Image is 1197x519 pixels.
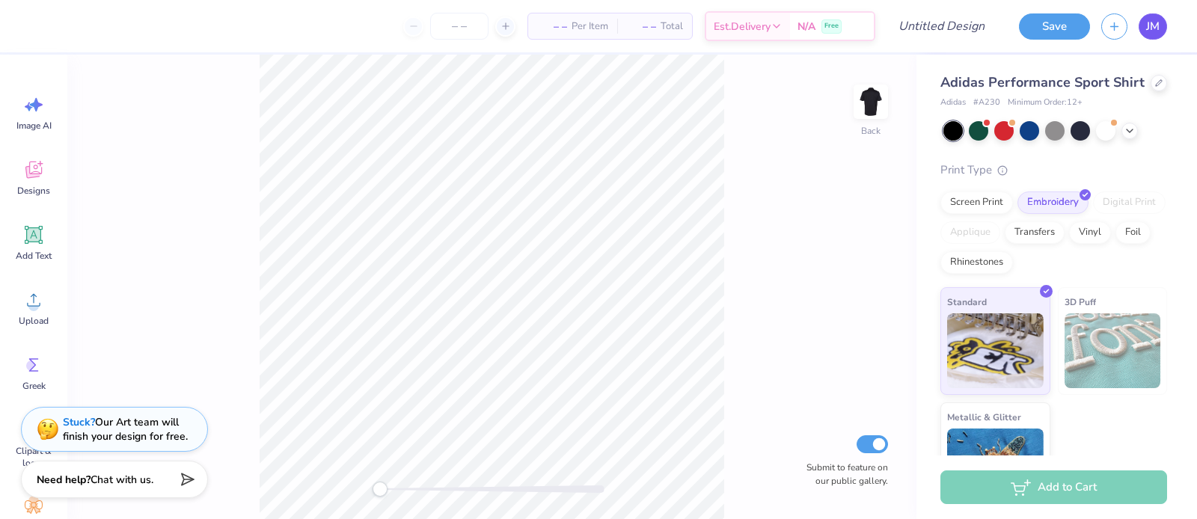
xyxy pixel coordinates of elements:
[947,313,1044,388] img: Standard
[37,473,91,487] strong: Need help?
[63,415,95,429] strong: Stuck?
[16,250,52,262] span: Add Text
[626,19,656,34] span: – –
[798,19,815,34] span: N/A
[940,191,1013,214] div: Screen Print
[940,73,1145,91] span: Adidas Performance Sport Shirt
[373,482,388,497] div: Accessibility label
[1005,221,1065,244] div: Transfers
[63,415,188,443] div: Our Art team will finish your design for free.
[537,19,567,34] span: – –
[1019,13,1090,40] button: Save
[1065,294,1096,310] span: 3D Puff
[9,445,58,469] span: Clipart & logos
[661,19,683,34] span: Total
[798,461,888,488] label: Submit to feature on our public gallery.
[1115,221,1151,244] div: Foil
[1139,13,1167,40] a: JM
[1008,96,1083,109] span: Minimum Order: 12 +
[1093,191,1166,214] div: Digital Print
[824,21,839,31] span: Free
[714,19,771,34] span: Est. Delivery
[940,251,1013,274] div: Rhinestones
[887,11,997,41] input: Untitled Design
[572,19,608,34] span: Per Item
[940,162,1167,179] div: Print Type
[430,13,489,40] input: – –
[91,473,153,487] span: Chat with us.
[19,315,49,327] span: Upload
[947,429,1044,503] img: Metallic & Glitter
[16,120,52,132] span: Image AI
[947,294,987,310] span: Standard
[947,409,1021,425] span: Metallic & Glitter
[1146,18,1160,35] span: JM
[856,87,886,117] img: Back
[1017,191,1089,214] div: Embroidery
[1065,313,1161,388] img: 3D Puff
[22,380,46,392] span: Greek
[940,96,966,109] span: Adidas
[940,221,1000,244] div: Applique
[17,185,50,197] span: Designs
[1069,221,1111,244] div: Vinyl
[973,96,1000,109] span: # A230
[861,124,881,138] div: Back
